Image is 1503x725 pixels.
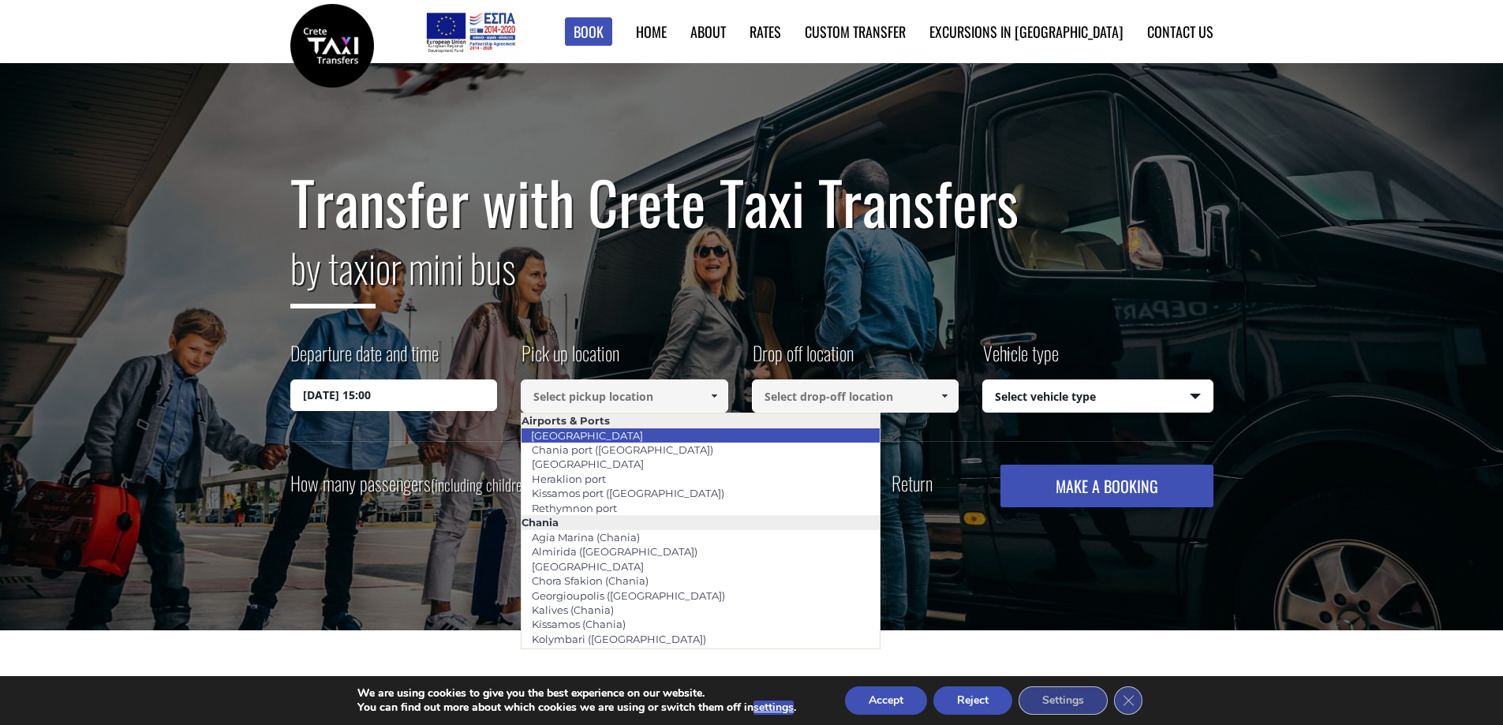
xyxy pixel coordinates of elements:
[522,439,723,461] a: Chania port ([GEOGRAPHIC_DATA])
[290,235,1213,320] h2: or mini bus
[752,379,959,413] input: Select drop-off location
[1114,686,1142,715] button: Close GDPR Cookie Banner
[701,379,727,413] a: Show All Items
[424,8,518,55] img: e-bannersEUERDF180X90.jpg
[290,465,541,503] label: How many passengers ?
[845,686,927,715] button: Accept
[521,424,653,447] a: [GEOGRAPHIC_DATA]
[522,526,650,548] a: Agia Marina (Chania)
[522,585,735,607] a: Georgioupolis ([GEOGRAPHIC_DATA])
[753,701,794,715] button: settings
[522,599,624,621] a: Kalives (Chania)
[521,379,728,413] input: Select pickup location
[983,380,1213,413] span: Select vehicle type
[522,540,708,562] a: Almirida ([GEOGRAPHIC_DATA])
[522,468,616,490] a: Heraklion port
[805,21,906,42] a: Custom Transfer
[752,339,854,379] label: Drop off location
[933,686,1012,715] button: Reject
[290,237,376,308] span: by taxi
[522,570,659,592] a: Chora Sfakion (Chania)
[290,36,374,52] a: Crete Taxi Transfers | Safe Taxi Transfer Services from to Heraklion Airport, Chania Airport, Ret...
[522,613,636,635] a: Kissamos (Chania)
[1147,21,1213,42] a: Contact us
[522,413,880,428] li: Airports & Ports
[522,497,627,519] a: Rethymnon port
[290,339,439,379] label: Departure date and time
[750,21,781,42] a: Rates
[636,21,667,42] a: Home
[892,473,933,493] label: Return
[522,628,716,650] a: Kolymbari ([GEOGRAPHIC_DATA])
[565,17,612,47] a: Book
[932,379,958,413] a: Show All Items
[929,21,1124,42] a: Excursions in [GEOGRAPHIC_DATA]
[357,686,796,701] p: We are using cookies to give you the best experience on our website.
[521,339,619,379] label: Pick up location
[522,482,735,504] a: Kissamos port ([GEOGRAPHIC_DATA])
[690,21,726,42] a: About
[357,701,796,715] p: You can find out more about which cookies we are using or switch them off in .
[522,515,880,529] li: Chania
[1019,686,1108,715] button: Settings
[290,4,374,88] img: Crete Taxi Transfers | Safe Taxi Transfer Services from to Heraklion Airport, Chania Airport, Ret...
[522,555,654,577] a: [GEOGRAPHIC_DATA]
[290,169,1213,235] h1: Transfer with Crete Taxi Transfers
[431,473,533,496] small: (including children)
[982,339,1059,379] label: Vehicle type
[1000,465,1213,507] button: MAKE A BOOKING
[522,453,654,475] a: [GEOGRAPHIC_DATA]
